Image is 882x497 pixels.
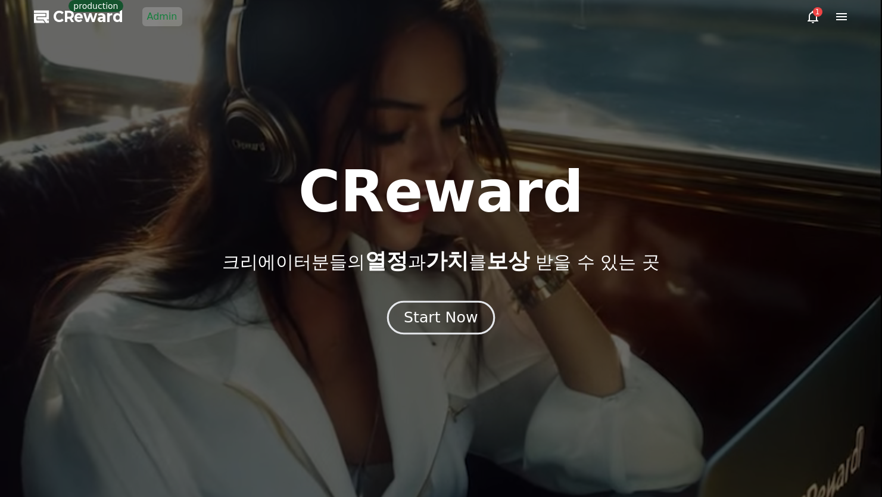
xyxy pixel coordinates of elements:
[176,396,205,405] span: Settings
[154,378,229,408] a: Settings
[387,301,495,335] button: Start Now
[4,378,79,408] a: Home
[142,7,182,26] a: Admin
[806,10,820,24] a: 1
[487,248,529,273] span: 보상
[298,163,584,220] h1: CReward
[79,378,154,408] a: Messages
[813,7,822,17] div: 1
[34,7,123,26] a: CReward
[389,313,493,325] a: Start Now
[53,7,123,26] span: CReward
[404,307,478,328] div: Start Now
[99,396,134,406] span: Messages
[222,249,659,273] p: 크리에이터분들의 과 를 받을 수 있는 곳
[426,248,469,273] span: 가치
[30,396,51,405] span: Home
[365,248,408,273] span: 열정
